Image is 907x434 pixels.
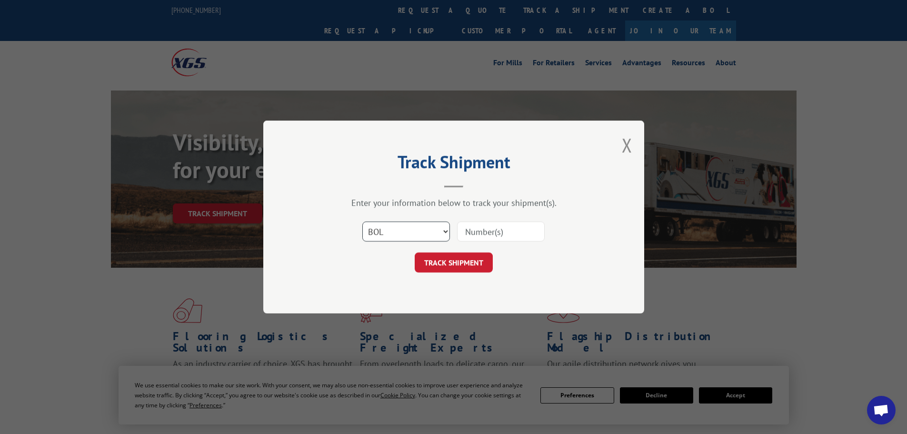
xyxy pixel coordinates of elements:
div: Enter your information below to track your shipment(s). [311,197,597,208]
input: Number(s) [457,222,545,242]
button: Close modal [622,132,632,158]
h2: Track Shipment [311,155,597,173]
button: TRACK SHIPMENT [415,252,493,273]
div: Open chat [867,396,896,424]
